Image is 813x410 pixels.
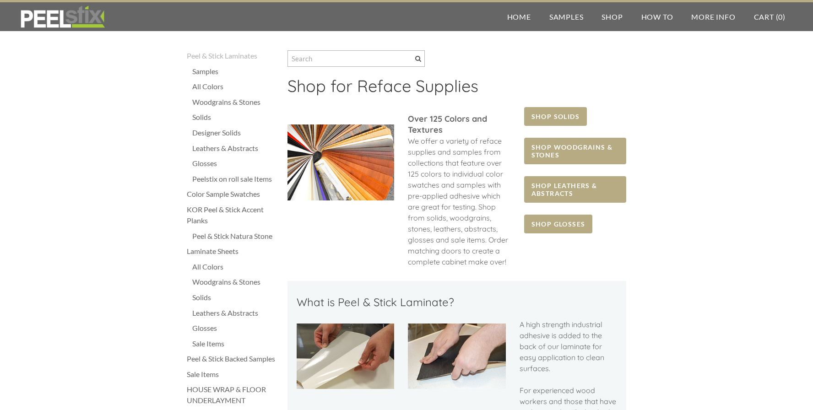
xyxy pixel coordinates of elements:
[192,97,278,108] a: Woodgrains & Stones
[187,189,278,200] a: Color Sample Swatches
[192,231,278,242] a: Peel & Stick Natura Stone
[498,2,540,31] a: Home
[287,124,394,200] img: Picture
[187,50,278,61] a: Peel & Stick Laminates
[778,12,783,21] span: 0
[18,5,107,28] img: REFACE SUPPLIES
[592,2,632,31] a: Shop
[287,76,626,102] h2: ​Shop for Reface Supplies
[540,2,593,31] a: Samples
[408,113,487,135] font: ​Over 125 Colors and Textures
[192,112,278,123] a: Solids
[192,307,278,318] a: Leathers & Abstracts
[524,215,593,233] a: SHOP GLOSSES
[192,276,278,287] a: Woodgrains & Stones
[297,295,454,309] font: What is Peel & Stick Laminate?
[408,324,505,388] img: Picture
[187,246,278,257] a: Laminate Sheets
[187,204,278,226] a: KOR Peel & Stick Accent Planks
[745,2,795,31] a: Cart (0)
[192,338,278,349] a: Sale Items
[192,143,278,154] a: Leathers & Abstracts
[187,369,278,380] a: Sale Items
[287,50,425,67] input: Search
[408,136,508,266] span: We offer a variety of reface supplies and samples from collections that feature over 125 colors t...
[524,176,626,203] a: SHOP LEATHERS & ABSTRACTS
[192,173,278,184] a: Peelstix on roll sale Items
[192,158,278,169] a: Glosses
[187,353,278,364] a: Peel & Stick Backed Samples
[415,56,421,62] span: Search
[632,2,683,31] a: How To
[192,261,278,272] a: All Colors
[192,66,278,77] a: Samples
[192,81,278,92] a: All Colors
[524,138,626,164] a: SHOP WOODGRAINS & STONES
[524,107,587,126] a: SHOP SOLIDS
[187,384,278,406] a: HOUSE WRAP & FLOOR UNDERLAYMENT
[192,127,278,138] a: Designer Solids
[297,324,394,388] img: Picture
[682,2,744,31] a: More Info
[192,292,278,303] a: Solids
[192,323,278,334] a: Glosses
